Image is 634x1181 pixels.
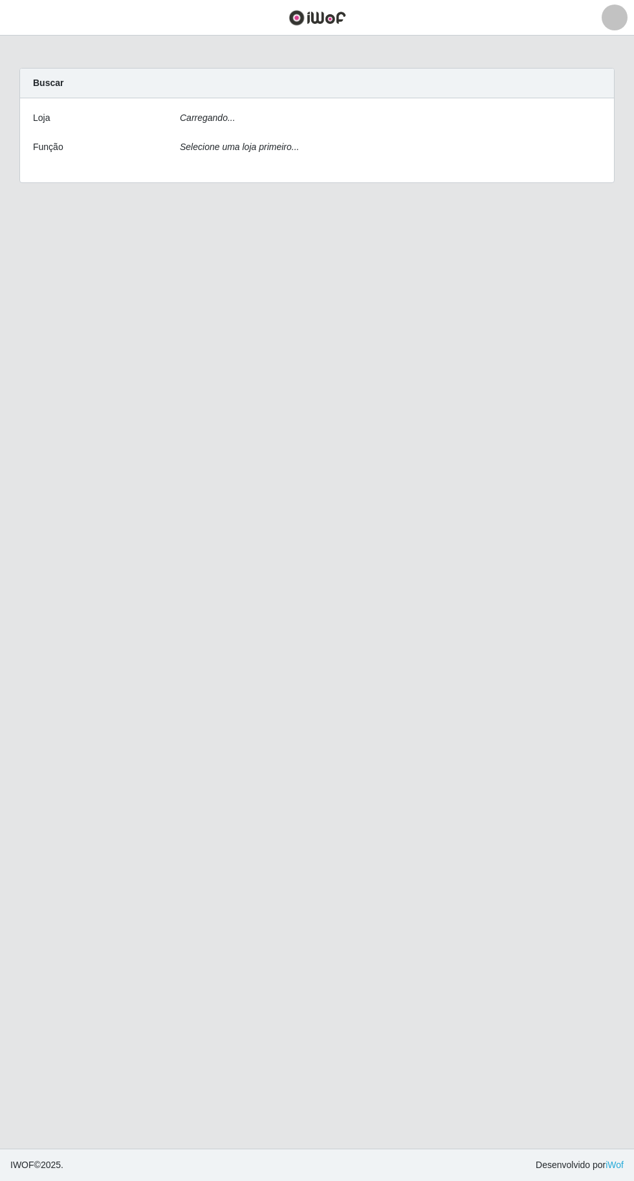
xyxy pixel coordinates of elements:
[33,78,63,88] strong: Buscar
[180,142,299,152] i: Selecione uma loja primeiro...
[33,140,63,154] label: Função
[606,1160,624,1170] a: iWof
[536,1158,624,1172] span: Desenvolvido por
[33,111,50,125] label: Loja
[289,10,346,26] img: CoreUI Logo
[180,113,235,123] i: Carregando...
[10,1158,63,1172] span: © 2025 .
[10,1160,34,1170] span: IWOF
